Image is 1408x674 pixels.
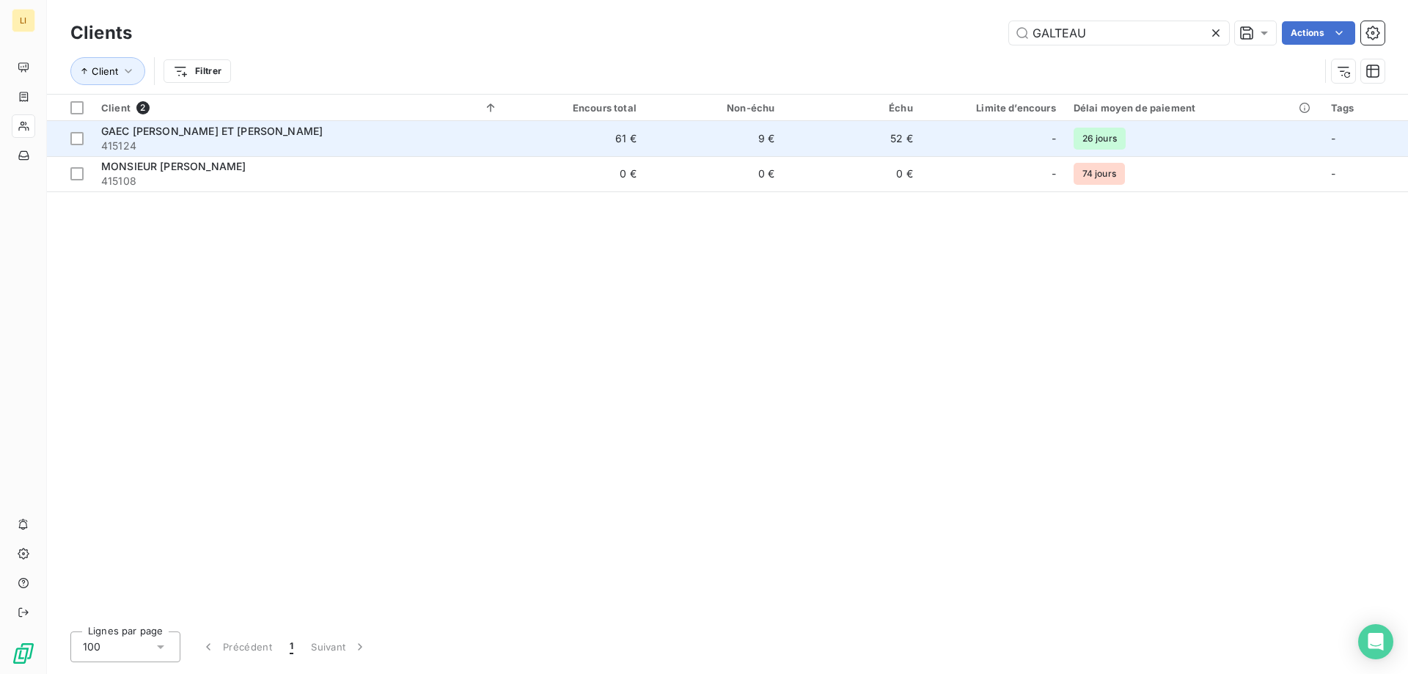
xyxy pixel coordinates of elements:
[290,640,293,654] span: 1
[1009,21,1229,45] input: Rechercher
[783,121,921,156] td: 52 €
[645,121,783,156] td: 9 €
[645,156,783,191] td: 0 €
[1358,624,1393,659] div: Open Intercom Messenger
[931,102,1056,114] div: Limite d’encours
[83,640,100,654] span: 100
[136,101,150,114] span: 2
[783,156,921,191] td: 0 €
[1052,131,1056,146] span: -
[92,65,118,77] span: Client
[1074,102,1313,114] div: Délai moyen de paiement
[281,631,302,662] button: 1
[101,125,323,137] span: GAEC [PERSON_NAME] ET [PERSON_NAME]
[101,102,131,114] span: Client
[507,156,645,191] td: 0 €
[101,139,498,153] span: 415124
[1331,102,1399,114] div: Tags
[507,121,645,156] td: 61 €
[654,102,774,114] div: Non-échu
[1331,132,1335,144] span: -
[101,174,498,188] span: 415108
[101,160,246,172] span: MONSIEUR [PERSON_NAME]
[792,102,912,114] div: Échu
[192,631,281,662] button: Précédent
[1074,128,1126,150] span: 26 jours
[1282,21,1355,45] button: Actions
[12,642,35,665] img: Logo LeanPay
[1074,163,1125,185] span: 74 jours
[70,57,145,85] button: Client
[12,9,35,32] div: LI
[1331,167,1335,180] span: -
[70,20,132,46] h3: Clients
[302,631,376,662] button: Suivant
[516,102,636,114] div: Encours total
[1052,166,1056,181] span: -
[164,59,231,83] button: Filtrer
